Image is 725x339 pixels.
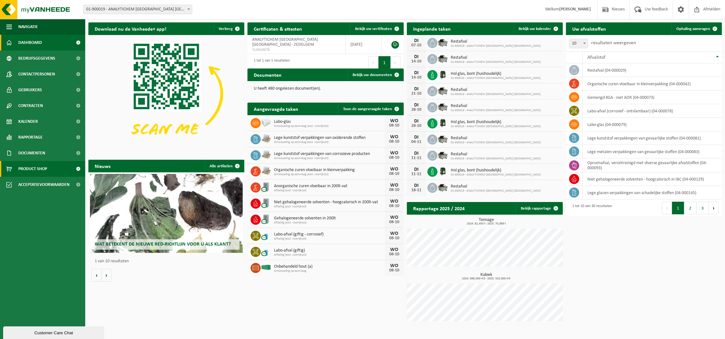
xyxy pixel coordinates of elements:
[583,158,722,172] td: opruimafval, verontreinigd met diverse gevaarlijke afvalstoffen (04-000093)
[388,172,401,176] div: 08-10
[214,22,244,35] button: Verberg
[350,22,403,35] a: Bekijk uw certificaten
[566,22,612,35] h2: Uw afvalstoffen
[18,98,43,114] span: Contracten
[274,184,384,189] span: Anorganische zuren vloeibaar in 200lt-vat
[672,202,684,214] button: 1
[583,77,722,91] td: organische zuren vloeibaar in kleinverpakking (04-000042)
[274,119,384,124] span: Labo-glas
[591,40,636,45] label: resultaten weergeven
[388,156,401,160] div: 08-10
[410,119,423,124] div: DI
[662,202,672,214] button: Previous
[437,101,448,112] img: WB-5000-GAL-GY-01
[451,60,541,64] span: 01-900019 - ANALYTICHEM [GEOGRAPHIC_DATA] [GEOGRAPHIC_DATA]
[388,188,401,192] div: 08-10
[410,151,423,156] div: DI
[451,189,541,193] span: 01-900019 - ANALYTICHEM [GEOGRAPHIC_DATA] [GEOGRAPHIC_DATA]
[84,5,192,14] span: 01-900019 - ANALYTICHEM BELGIUM NV - ZEDELGEM
[410,273,563,280] h3: Kubiek
[583,172,722,186] td: niet gehalogeneerde solventen - hoogcalorisch in IBC (04-000129)
[274,248,384,253] span: Labo-afval (giftig)
[451,157,541,161] span: 01-900019 - ANALYTICHEM [GEOGRAPHIC_DATA] [GEOGRAPHIC_DATA]
[274,232,384,237] span: Labo-afval (giftig - corrosief)
[102,269,111,282] button: Volgende
[583,186,722,199] td: lege glazen verpakkingen van schadelijke stoffen (04-000145)
[343,107,392,111] span: Toon de aangevraagde taken
[451,152,541,157] span: Restafval
[583,104,722,118] td: labo-afval (corrosief - ontvlambaar) (04-000078)
[519,27,551,31] span: Bekijk uw kalender
[583,118,722,131] td: labo-glas (04-000079)
[18,177,69,193] span: Acceptatievoorwaarden
[407,22,457,35] h2: Ingeplande taken
[410,135,423,140] div: DI
[451,104,541,109] span: Restafval
[88,160,117,172] h2: Nieuws
[451,120,541,125] span: Hol glas, bont (huishoudelijk)
[348,68,403,81] a: Bekijk uw documenten
[410,59,423,64] div: 14-10
[274,200,384,205] span: Niet gehalogeneerde solventen - hoogcalorisch in 200lt-vat
[410,140,423,144] div: 04-11
[437,37,448,48] img: WB-5000-GAL-GY-01
[247,103,305,115] h2: Aangevraagde taken
[583,131,722,145] td: lege kunststof verpakkingen van gevaarlijke stoffen (04-000081)
[451,109,541,112] span: 01-900019 - ANALYTICHEM [GEOGRAPHIC_DATA] [GEOGRAPHIC_DATA]
[451,168,541,173] span: Hol glas, bont (huishoudelijk)
[378,56,391,69] button: 1
[219,27,233,31] span: Verberg
[410,222,563,225] span: 2024: 82,450 t - 2025: 70,889 t
[247,22,308,35] h2: Certificaten & attesten
[18,51,55,66] span: Bedrijfsgegevens
[353,73,392,77] span: Bekijk uw documenten
[451,173,541,177] span: 01-900019 - ANALYTICHEM [GEOGRAPHIC_DATA] [GEOGRAPHIC_DATA]
[274,205,384,209] span: Afhaling (excl. voorrijkost)
[261,165,271,176] img: LP-PA-00000-WDN-11
[247,68,288,81] h2: Documenten
[697,202,709,214] button: 3
[437,85,448,96] img: WB-5000-GAL-GY-01
[709,202,719,214] button: Next
[569,201,612,215] div: 1 tot 10 van 30 resultaten
[261,246,271,257] img: LP-OT-00060-CU
[261,214,271,224] img: LP-LD-00200-CU
[388,151,401,156] div: WO
[451,136,541,141] span: Restafval
[410,277,563,280] span: 2024: 896,000 m3 - 2025: 325,000 m3
[410,188,423,193] div: 18-11
[388,167,401,172] div: WO
[18,114,38,129] span: Kalender
[514,22,562,35] a: Bekijk uw kalender
[388,140,401,144] div: 08-10
[451,125,541,128] span: 01-900019 - ANALYTICHEM [GEOGRAPHIC_DATA] [GEOGRAPHIC_DATA]
[274,168,384,173] span: Organische zuren vloeibaar in kleinverpakking
[274,152,384,157] span: Lege kunststof verpakkingen van corrosieve producten
[388,204,401,208] div: 08-10
[355,27,392,31] span: Bekijk uw certificaten
[410,70,423,75] div: DI
[18,66,55,82] span: Contactpersonen
[437,166,448,176] img: CR-HR-1C-1000-PES-01
[437,150,448,160] img: WB-5000-GAL-GY-01
[410,167,423,172] div: DI
[451,44,541,48] span: 01-900019 - ANALYTICHEM [GEOGRAPHIC_DATA] [GEOGRAPHIC_DATA]
[274,189,384,193] span: Afhaling (excl. voorrijkost)
[391,56,401,69] button: Next
[274,157,384,160] span: Omwisseling op aanvraag (excl. voorrijkost)
[410,86,423,92] div: DI
[410,75,423,80] div: 14-10
[388,252,401,257] div: 08-10
[274,135,384,140] span: Lege kunststof verpakkingen van oxiderende stoffen
[388,268,401,273] div: 08-10
[410,156,423,160] div: 11-11
[252,47,341,52] span: VLA614678
[388,247,401,252] div: WO
[437,182,448,193] img: WB-5000-GAL-GY-01
[261,230,271,241] img: LP-OT-00060-CU
[261,117,271,128] img: PB-LB-0680-HPE-GY-02
[18,161,47,177] span: Product Shop
[671,22,721,35] a: Ophaling aanvragen
[410,103,423,108] div: DI
[410,108,423,112] div: 28-10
